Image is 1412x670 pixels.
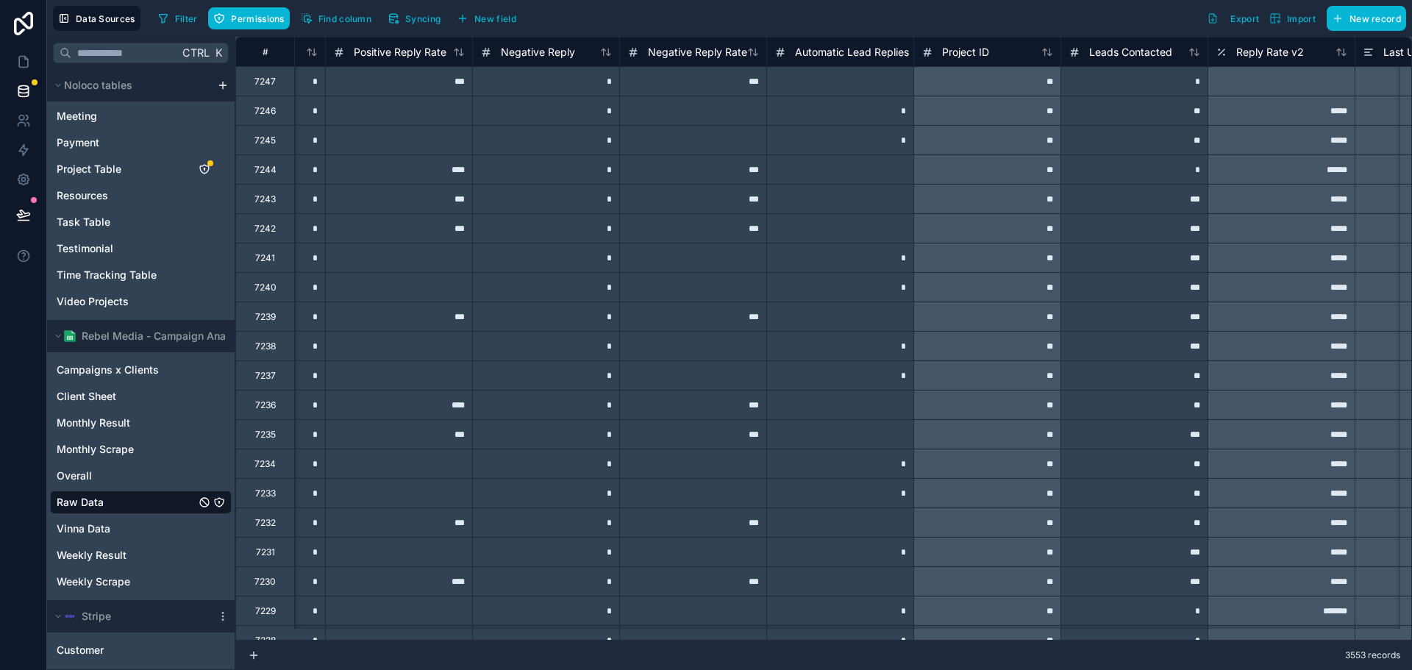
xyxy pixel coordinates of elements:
span: Project ID [942,45,989,60]
div: 7230 [254,576,276,588]
span: Filter [175,13,198,24]
div: 7241 [255,252,275,264]
span: Ctrl [181,43,211,62]
button: New field [452,7,521,29]
div: 7236 [255,399,276,411]
span: 3553 records [1345,649,1400,661]
div: 7234 [254,458,276,470]
div: 7243 [254,193,276,205]
div: 7229 [255,605,276,617]
span: Automatic Lead Replies [795,45,909,60]
span: Find column [318,13,371,24]
button: Filter [152,7,203,29]
div: 7238 [255,341,276,352]
button: Import [1264,6,1321,31]
button: Export [1202,6,1264,31]
span: Import [1287,13,1316,24]
a: Syncing [382,7,452,29]
button: Syncing [382,7,446,29]
span: Negative Reply [501,45,575,60]
span: Reply Rate v2 [1236,45,1304,60]
div: 7231 [256,546,275,558]
div: 7235 [255,429,276,441]
span: Export [1230,13,1259,24]
span: New record [1349,13,1401,24]
div: 7228 [255,635,276,646]
span: Syncing [405,13,441,24]
div: 7239 [255,311,276,323]
button: Data Sources [53,6,140,31]
span: New field [474,13,516,24]
span: Positive Reply Rate [354,45,446,60]
button: Find column [296,7,377,29]
a: New record [1321,6,1406,31]
div: 7244 [254,164,277,176]
div: 7237 [255,370,276,382]
div: 7233 [255,488,276,499]
div: 7242 [254,223,276,235]
button: Permissions [208,7,289,29]
button: New record [1327,6,1406,31]
div: 7247 [254,76,276,88]
div: 7240 [254,282,277,293]
div: # [247,46,283,57]
span: Negative Reply Rate [648,45,747,60]
div: 7232 [255,517,276,529]
a: Permissions [208,7,295,29]
span: Permissions [231,13,284,24]
div: 7245 [254,135,276,146]
div: 7246 [254,105,276,117]
span: Data Sources [76,13,135,24]
span: K [213,48,224,58]
span: Leads Contacted [1089,45,1172,60]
